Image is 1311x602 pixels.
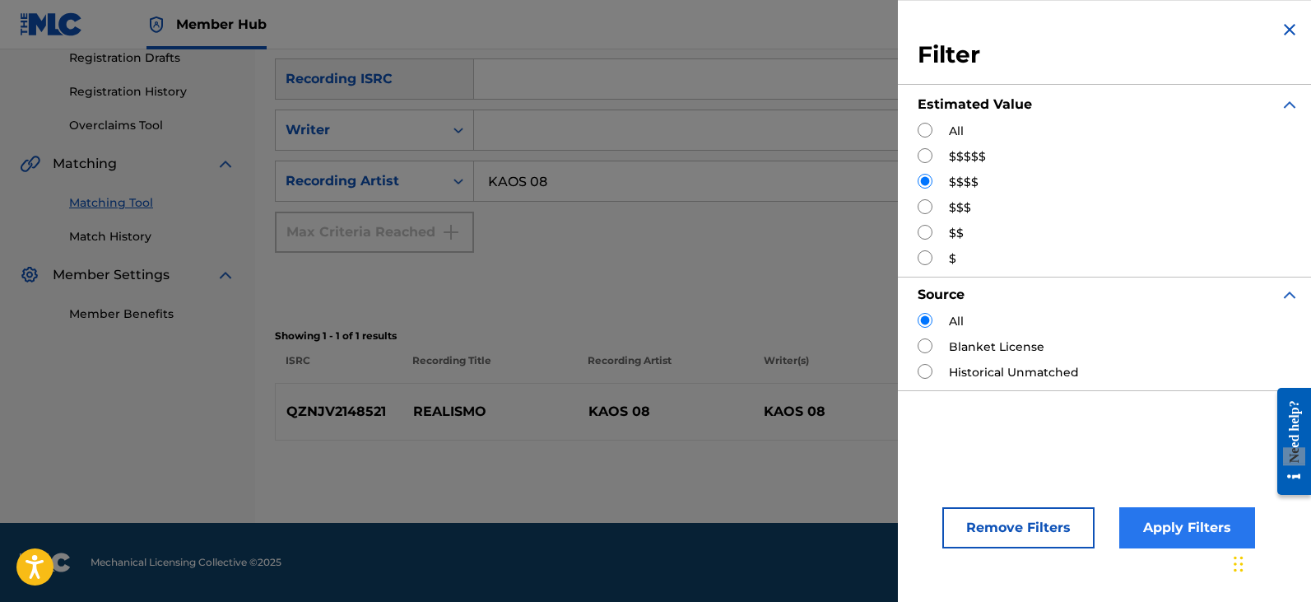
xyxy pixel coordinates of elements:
a: Matching Tool [69,194,235,212]
form: Search Form [275,7,1291,319]
strong: Source [918,287,965,302]
img: Matching [20,154,40,174]
p: REALISMO [402,402,577,422]
strong: Estimated Value [918,96,1032,112]
iframe: Chat Widget [1229,523,1311,602]
a: Overclaims Tool [69,117,235,134]
img: expand [216,265,235,285]
p: KAOS 08 [753,402,928,422]
p: KAOS 08 [578,402,753,422]
img: logo [20,553,71,572]
label: $$ [949,225,964,242]
p: QZNJV2148521 [276,402,402,422]
span: Member Settings [53,265,170,285]
img: expand [1280,95,1299,114]
img: close [1280,20,1299,40]
p: Recording Artist [577,353,753,383]
div: Recording Artist [286,171,434,191]
span: Member Hub [176,15,267,34]
label: $$$ [949,199,971,217]
a: Match History [69,228,235,245]
img: Member Settings [20,265,40,285]
label: $$$$ [949,174,979,191]
h3: Filter [918,40,1299,70]
iframe: Resource Center [1265,375,1311,507]
button: Remove Filters [942,507,1095,548]
p: ISRC [275,353,402,383]
span: Mechanical Licensing Collective © 2025 [91,555,281,570]
div: Drag [1234,539,1244,589]
img: expand [1280,285,1299,305]
button: Apply Filters [1119,507,1255,548]
a: Registration Drafts [69,49,235,67]
img: MLC Logo [20,12,83,36]
label: $ [949,250,956,268]
p: Showing 1 - 1 of 1 results [275,329,1291,343]
label: Blanket License [949,338,1044,356]
a: Registration History [69,83,235,100]
div: Writer [286,120,434,140]
label: All [949,313,964,330]
img: expand [216,154,235,174]
span: Matching [53,154,117,174]
p: Recording Title [402,353,578,383]
img: Top Rightsholder [146,15,166,35]
label: All [949,123,964,140]
a: Member Benefits [69,306,235,323]
label: Historical Unmatched [949,364,1079,381]
p: Writer(s) [753,353,929,383]
label: $$$$$ [949,148,986,166]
